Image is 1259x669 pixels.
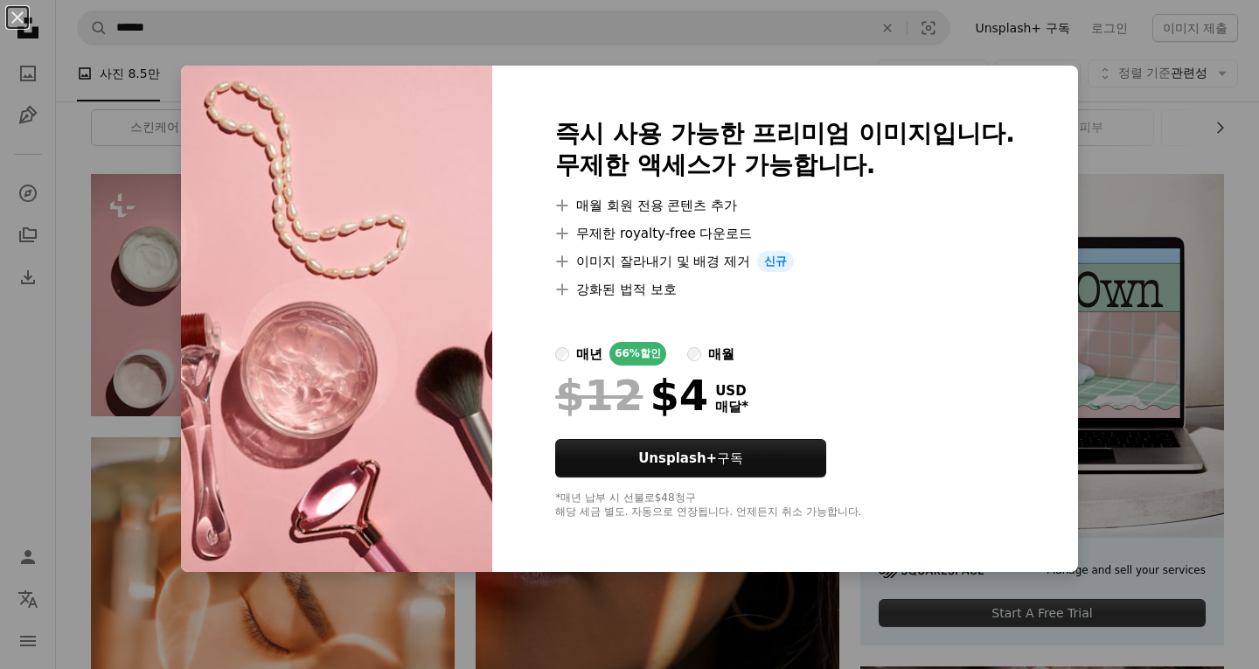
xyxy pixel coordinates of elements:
li: 매월 회원 전용 콘텐츠 추가 [555,195,1015,216]
div: *매년 납부 시 선불로 $48 청구 해당 세금 별도. 자동으로 연장됩니다. 언제든지 취소 가능합니다. [555,491,1015,519]
img: premium_photo-1684407616442-8d5a1b7c978e [181,66,492,572]
span: USD [715,383,748,399]
button: Unsplash+구독 [555,439,826,477]
div: 66% 할인 [609,342,666,366]
div: $4 [555,373,708,418]
div: 매년 [576,344,602,365]
h2: 즉시 사용 가능한 프리미엄 이미지입니다. 무제한 액세스가 가능합니다. [555,118,1015,181]
input: 매년66%할인 [555,347,569,361]
span: 신규 [757,251,794,272]
input: 매월 [687,347,701,361]
div: 매월 [708,344,734,365]
strong: Unsplash+ [638,450,717,466]
li: 이미지 잘라내기 및 배경 제거 [555,251,1015,272]
li: 강화된 법적 보호 [555,279,1015,300]
span: $12 [555,373,643,418]
li: 무제한 royalty-free 다운로드 [555,223,1015,244]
